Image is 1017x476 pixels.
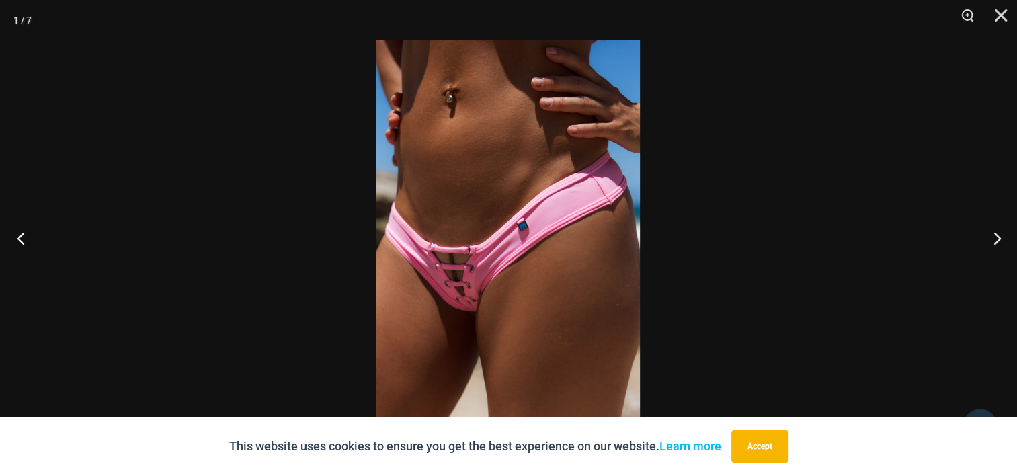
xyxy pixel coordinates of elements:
[731,430,788,463] button: Accept
[13,10,32,30] div: 1 / 7
[376,40,640,436] img: Link Pop Pink 4955 Bottom 01
[659,439,721,453] a: Learn more
[967,204,1017,272] button: Next
[229,436,721,457] p: This website uses cookies to ensure you get the best experience on our website.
